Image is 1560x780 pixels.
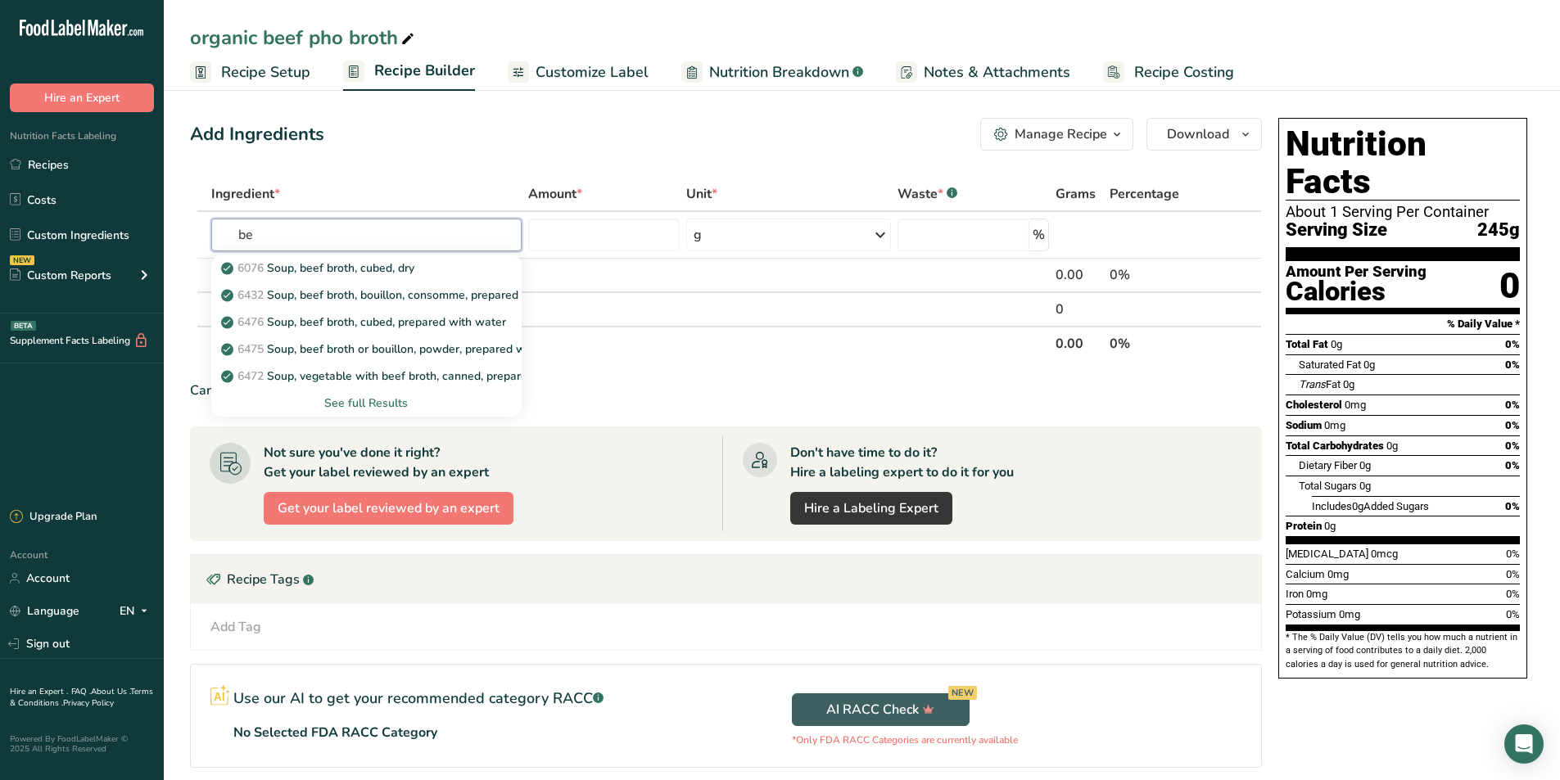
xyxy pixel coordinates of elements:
div: Calories [1286,280,1427,304]
span: Nutrition Breakdown [709,61,849,83]
a: Hire a Labeling Expert [790,492,952,525]
div: g [694,225,702,245]
div: Upgrade Plan [10,509,97,525]
p: Soup, beef broth, bouillon, consomme, prepared with equal volume water [224,286,653,304]
span: Amount [528,184,582,204]
a: Privacy Policy [63,697,114,709]
button: Download [1146,118,1262,151]
span: Total Carbohydrates [1286,440,1384,452]
span: 0% [1505,419,1520,431]
span: Potassium [1286,608,1336,620]
div: Add Ingredients [190,121,324,148]
div: See full Results [211,390,522,417]
span: 245g [1477,220,1520,241]
span: Recipe Setup [221,61,310,83]
span: AI RACC Check [826,700,934,719]
a: Terms & Conditions . [10,686,153,709]
h1: Nutrition Facts [1286,125,1520,201]
span: Protein [1286,520,1322,532]
div: About 1 Serving Per Container [1286,204,1520,220]
span: 6432 [237,287,264,303]
span: 0mg [1327,568,1349,580]
span: 0% [1505,459,1520,471]
th: 0.00 [1052,326,1106,360]
p: Soup, beef broth or bouillon, powder, prepared with water [224,340,573,358]
div: Can't find your ingredient? [190,381,1262,400]
span: 0g [1331,338,1342,350]
p: No Selected FDA RACC Category [233,723,437,742]
span: Percentage [1110,184,1179,204]
div: BETA [11,321,36,331]
span: Recipe Costing [1134,61,1234,83]
span: 0g [1359,459,1371,471]
a: FAQ . [71,686,91,697]
section: * The % Daily Value (DV) tells you how much a nutrient in a serving of food contributes to a dail... [1286,631,1520,671]
div: NEW [10,255,34,265]
span: 0g [1352,500,1363,512]
span: 0mg [1324,419,1345,431]
th: Net Totals [208,326,1052,360]
th: 0% [1106,326,1213,360]
a: Recipe Builder [343,52,475,92]
span: Saturated Fat [1299,358,1361,371]
span: Grams [1056,184,1096,204]
div: Open Intercom Messenger [1504,724,1544,764]
span: 0% [1505,358,1520,371]
span: Iron [1286,588,1304,600]
span: Serving Size [1286,220,1387,241]
p: Soup, vegetable with beef broth, canned, prepared with equal volume water [224,367,669,385]
span: [MEDICAL_DATA] [1286,548,1368,560]
span: 0% [1505,338,1520,350]
a: Hire an Expert . [10,686,68,697]
button: Get your label reviewed by an expert [264,492,513,525]
span: 0% [1505,500,1520,512]
div: organic beef pho broth [190,23,418,52]
span: Dietary Fiber [1299,459,1357,471]
span: Notes & Attachments [924,61,1070,83]
a: Recipe Setup [190,54,310,91]
a: 6432Soup, beef broth, bouillon, consomme, prepared with equal volume water [211,282,522,309]
i: Trans [1299,378,1326,390]
div: Powered By FoodLabelMaker © 2025 All Rights Reserved [10,734,154,754]
span: Ingredient [211,184,280,204]
span: Cholesterol [1286,399,1342,411]
input: Add Ingredient [211,219,522,251]
span: 6076 [237,260,264,276]
span: Recipe Builder [374,60,475,82]
span: 0g [1343,378,1354,390]
p: *Only FDA RACC Categories are currently available [792,733,1018,747]
span: 6475 [237,341,264,357]
div: EN [120,602,154,621]
span: 0g [1386,440,1398,452]
a: Nutrition Breakdown [681,54,863,91]
span: 0% [1505,399,1520,411]
span: 0mg [1339,608,1360,620]
div: 0.00 [1056,265,1102,285]
a: Notes & Attachments [896,54,1070,91]
span: 0g [1324,520,1336,532]
div: Don't have time to do it? Hire a labeling expert to do it for you [790,443,1014,482]
div: 0 [1499,264,1520,308]
span: 0g [1363,358,1375,371]
a: Recipe Costing [1103,54,1234,91]
span: 0mcg [1371,548,1398,560]
span: 0% [1506,588,1520,600]
span: Fat [1299,378,1341,390]
div: Recipe Tags [191,555,1261,604]
span: 6472 [237,368,264,384]
span: 6476 [237,314,264,330]
a: About Us . [91,686,130,697]
div: Custom Reports [10,267,111,284]
span: 0% [1505,440,1520,452]
span: Total Sugars [1299,480,1357,492]
div: 0% [1110,265,1210,285]
a: 6076Soup, beef broth, cubed, dry [211,255,522,282]
p: Use our AI to get your recommended category RACC [233,688,604,710]
div: Manage Recipe [1015,124,1107,144]
a: 6476Soup, beef broth, cubed, prepared with water [211,309,522,336]
span: Includes Added Sugars [1312,500,1429,512]
span: 0% [1506,608,1520,620]
span: 0% [1506,568,1520,580]
div: 0 [1056,300,1102,319]
span: Sodium [1286,419,1322,431]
